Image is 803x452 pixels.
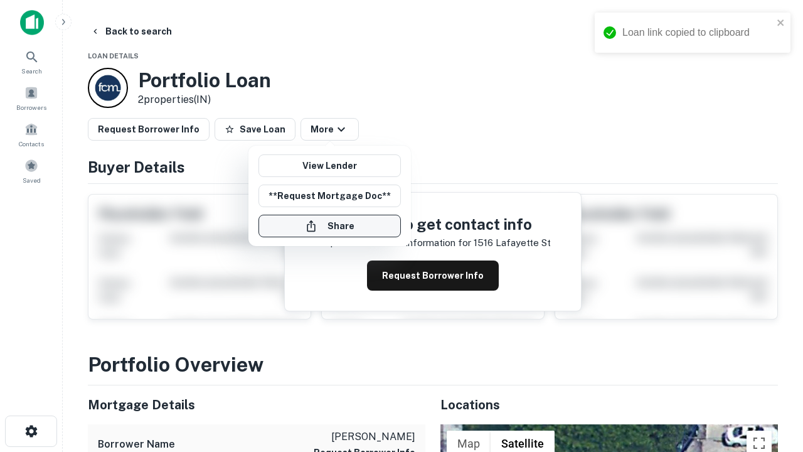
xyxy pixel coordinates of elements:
[740,311,803,372] iframe: Chat Widget
[622,25,773,40] div: Loan link copied to clipboard
[258,185,401,207] button: **Request Mortgage Doc**
[777,18,785,30] button: close
[258,154,401,177] a: View Lender
[258,215,401,237] button: Share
